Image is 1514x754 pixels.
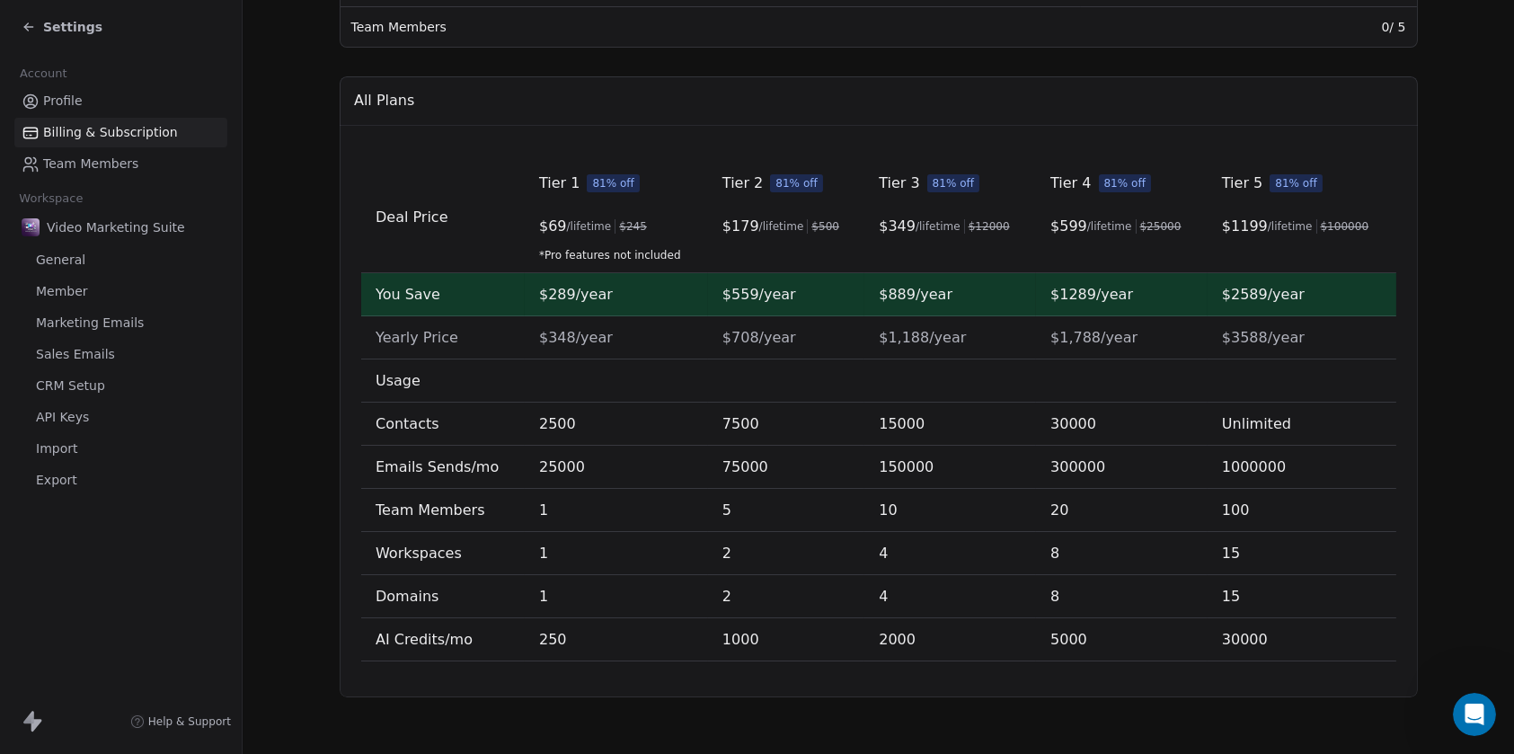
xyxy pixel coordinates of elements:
span: Sales Emails [36,345,115,364]
span: 5000 [1050,631,1087,648]
span: Workspace [12,185,91,212]
span: $889/year [879,286,952,303]
span: /lifetime [1086,219,1131,234]
td: AI Credits/mo [361,618,525,661]
a: Marketing Emails [14,308,227,338]
span: 81% off [1098,174,1151,192]
td: Emails Sends/mo [361,446,525,489]
span: $348/year [539,329,613,346]
span: 1000 [722,631,758,648]
button: Messages [120,561,239,633]
a: Export [14,466,227,495]
div: Recent messageProfile image for Siddarth?[PERSON_NAME]•[DATE] [18,211,341,306]
td: 0 / 5 [1081,7,1417,47]
p: How can we help? [36,158,323,189]
span: CRM Setup [36,377,105,395]
span: 2500 [539,415,576,432]
span: $1,188/year [879,329,966,346]
span: Tier 5 [1221,173,1262,194]
span: $ 12000 [968,219,1009,234]
td: Domains [361,575,525,618]
span: $ 179 [722,216,758,237]
span: Help [285,606,314,618]
span: Settings [43,18,102,36]
span: 2 [722,588,730,605]
span: $ 245 [619,219,647,234]
div: Send us a message [18,315,341,364]
div: [PERSON_NAME] [80,271,184,290]
a: Team Members [14,149,227,179]
td: Team Members [341,7,1081,47]
span: Deal Price [376,208,448,226]
td: Workspaces [361,532,525,575]
span: $ 69 [539,216,567,237]
span: 2000 [879,631,916,648]
span: *Pro features not included [539,248,694,262]
span: 8 [1050,588,1059,605]
span: 30000 [1050,415,1096,432]
span: 75000 [722,458,767,475]
span: 4 [879,545,888,562]
span: 10 [879,501,897,519]
span: 1 [539,545,548,562]
span: 300000 [1050,458,1105,475]
span: Tier 4 [1050,173,1091,194]
span: 5 [722,501,730,519]
div: Close [309,29,341,61]
p: Hi [PERSON_NAME] [36,128,323,158]
span: 8 [1050,545,1059,562]
span: 7500 [722,415,758,432]
span: Home [40,606,80,618]
span: Billing & Subscription [43,123,178,142]
div: • [DATE] [188,271,238,290]
span: Profile [43,92,83,111]
span: $2589/year [1221,286,1304,303]
span: 15 [1221,545,1239,562]
span: /lifetime [566,219,611,234]
div: Recent message [37,226,323,245]
span: All Plans [354,90,414,111]
a: API Keys [14,403,227,432]
a: Billing & Subscription [14,118,227,147]
span: $289/year [539,286,613,303]
span: You Save [376,286,440,303]
a: Member [14,277,227,306]
span: /lifetime [915,219,960,234]
a: Import [14,434,227,464]
span: Yearly Price [376,329,458,346]
span: 81% off [926,174,979,192]
span: Tier 1 [539,173,580,194]
button: Help [240,561,359,633]
span: $ 1199 [1221,216,1267,237]
span: 4 [879,588,888,605]
span: Help & Support [148,714,231,729]
span: Account [12,60,75,87]
div: Profile image for Siddarth?[PERSON_NAME]•[DATE] [19,238,341,305]
span: /lifetime [758,219,803,234]
span: 81% off [1270,174,1323,192]
span: 30000 [1221,631,1267,648]
iframe: Intercom live chat [1453,693,1496,736]
img: Profile image for Siddarth [37,253,73,289]
span: $ 500 [811,219,839,234]
a: Help & Support [130,714,231,729]
span: Usage [376,372,421,389]
img: Profile image for Siddarth [36,29,72,65]
span: Tier 2 [722,173,762,194]
span: Team Members [43,155,138,173]
span: Tier 3 [879,173,919,194]
span: /lifetime [1267,219,1312,234]
span: 25000 [539,458,585,475]
span: $ 599 [1050,216,1087,237]
span: $3588/year [1221,329,1304,346]
span: 81% off [770,174,823,192]
img: VMS-logo.jpeg [22,218,40,236]
span: Marketing Emails [36,314,144,333]
span: $559/year [722,286,795,303]
a: Sales Emails [14,340,227,369]
span: 1000000 [1221,458,1285,475]
span: General [36,251,85,270]
span: $1289/year [1050,286,1133,303]
span: $ 349 [879,216,916,237]
span: Member [36,282,88,301]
